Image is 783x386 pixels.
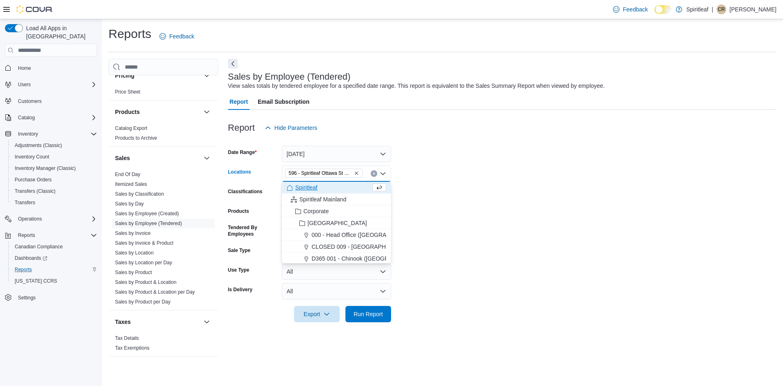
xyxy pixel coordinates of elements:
[18,295,35,301] span: Settings
[15,142,62,149] span: Adjustments (Classic)
[115,345,150,351] span: Tax Exemptions
[282,146,391,162] button: [DATE]
[228,82,605,90] div: View sales totals by tendered employee for a specified date range. This report is equivalent to t...
[15,293,39,303] a: Settings
[228,208,249,214] label: Products
[115,221,182,226] a: Sales by Employee (Tendered)
[115,171,140,178] span: End Of Day
[258,94,310,110] span: Email Subscription
[11,163,79,173] a: Inventory Manager (Classic)
[115,172,140,177] a: End Of Day
[115,260,172,266] a: Sales by Location per Day
[11,152,97,162] span: Inventory Count
[8,163,100,174] button: Inventory Manager (Classic)
[115,108,140,116] h3: Products
[15,96,45,106] a: Customers
[108,123,218,146] div: Products
[15,214,45,224] button: Operations
[115,230,150,236] a: Sales by Invoice
[115,240,173,246] span: Sales by Invoice & Product
[8,185,100,197] button: Transfers (Classic)
[282,229,391,241] button: 000 - Head Office ([GEOGRAPHIC_DATA])
[228,224,279,237] label: Tendered By Employees
[371,170,377,177] button: Clear input
[307,219,367,227] span: [GEOGRAPHIC_DATA]
[2,79,100,90] button: Users
[230,94,248,110] span: Report
[294,306,340,322] button: Export
[282,205,391,217] button: Corporate
[11,265,97,274] span: Reports
[115,270,152,275] a: Sales by Product
[712,4,713,14] p: |
[115,201,144,207] span: Sales by Day
[623,5,648,13] span: Feedback
[8,151,100,163] button: Inventory Count
[156,28,197,45] a: Feedback
[115,154,200,162] button: Sales
[15,292,97,303] span: Settings
[228,123,255,133] h3: Report
[282,217,391,229] button: [GEOGRAPHIC_DATA]
[18,81,31,88] span: Users
[169,32,194,40] span: Feedback
[11,265,35,274] a: Reports
[274,124,317,132] span: Hide Parameters
[11,186,59,196] a: Transfers (Classic)
[115,181,147,187] span: Itemized Sales
[2,62,100,74] button: Home
[15,176,52,183] span: Purchase Orders
[15,230,97,240] span: Reports
[228,267,249,273] label: Use Type
[8,275,100,287] button: [US_STATE] CCRS
[115,191,164,197] a: Sales by Classification
[15,113,38,123] button: Catalog
[15,113,97,123] span: Catalog
[15,80,97,89] span: Users
[8,241,100,252] button: Canadian Compliance
[11,186,97,196] span: Transfers (Classic)
[282,253,391,265] button: D365 001 - Chinook ([GEOGRAPHIC_DATA])
[730,4,776,14] p: [PERSON_NAME]
[303,207,329,215] span: Corporate
[15,243,63,250] span: Canadian Compliance
[115,125,147,131] a: Catalog Export
[11,163,97,173] span: Inventory Manager (Classic)
[5,58,97,325] nav: Complex example
[228,247,250,254] label: Sale Type
[11,141,65,150] a: Adjustments (Classic)
[312,231,421,239] span: 000 - Head Office ([GEOGRAPHIC_DATA])
[18,65,31,71] span: Home
[115,318,131,326] h3: Taxes
[115,154,130,162] h3: Sales
[228,286,252,293] label: Is Delivery
[23,24,97,40] span: Load All Apps in [GEOGRAPHIC_DATA]
[11,242,66,252] a: Canadian Compliance
[115,279,177,286] span: Sales by Product & Location
[686,4,708,14] p: Spiritleaf
[11,253,51,263] a: Dashboards
[718,4,725,14] span: CR
[228,59,238,69] button: Next
[228,169,251,175] label: Locations
[15,255,47,261] span: Dashboards
[115,250,154,256] a: Sales by Location
[115,71,200,80] button: Pricing
[8,174,100,185] button: Purchase Orders
[108,170,218,310] div: Sales
[115,211,179,216] a: Sales by Employee (Created)
[16,5,53,13] img: Cova
[8,252,100,264] a: Dashboards
[15,129,97,139] span: Inventory
[202,71,212,80] button: Pricing
[15,188,55,194] span: Transfers (Classic)
[115,89,140,95] span: Price Sheet
[228,188,263,195] label: Classifications
[282,194,391,205] button: Spiritleaf Mainland
[15,80,34,89] button: Users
